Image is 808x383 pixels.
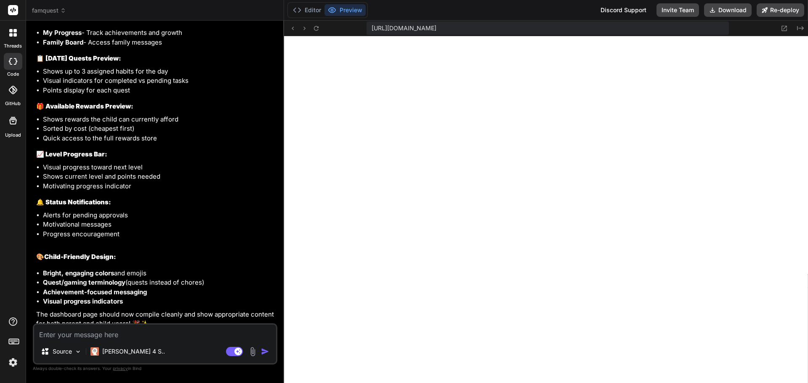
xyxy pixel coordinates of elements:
[43,29,82,37] strong: My Progress
[36,54,121,62] strong: 📋 [DATE] Quests Preview:
[704,3,752,17] button: Download
[53,347,72,356] p: Source
[5,132,21,139] label: Upload
[290,4,324,16] button: Editor
[113,366,128,371] span: privacy
[43,134,276,143] li: Quick access to the full rewards store
[43,288,147,296] strong: Achievement-focused messaging
[656,3,699,17] button: Invite Team
[102,347,165,356] p: [PERSON_NAME] 4 S..
[43,86,276,95] li: Points display for each quest
[7,71,19,78] label: code
[43,278,276,288] li: (quests instead of chores)
[43,297,123,305] strong: Visual progress indicators
[5,100,21,107] label: GitHub
[43,278,125,286] strong: Quest/gaming terminology
[372,24,436,32] span: [URL][DOMAIN_NAME]
[36,310,276,329] p: The dashboard page should now compile cleanly and show appropriate content for both parent and ch...
[36,150,107,158] strong: 📈 Level Progress Bar:
[43,115,276,124] li: Shows rewards the child can currently afford
[43,269,276,278] li: and emojis
[36,102,133,110] strong: 🎁 Available Rewards Preview:
[32,6,66,15] span: famquest
[74,348,82,355] img: Pick Models
[43,67,276,77] li: Shows up to 3 assigned habits for the day
[43,269,114,277] strong: Bright, engaging colors
[43,211,276,220] li: Alerts for pending approvals
[43,19,88,27] strong: Rewards Store
[43,28,276,38] li: - Track achievements and growth
[44,253,116,261] strong: Child-Friendly Design:
[595,3,651,17] div: Discord Support
[43,182,276,191] li: Motivating progress indicator
[43,38,276,48] li: - Access family messages
[6,355,20,370] img: settings
[43,124,276,134] li: Sorted by cost (cheapest first)
[33,365,277,372] p: Always double-check its answers. Your in Bind
[261,347,269,356] img: icon
[324,4,366,16] button: Preview
[248,347,258,357] img: attachment
[43,220,276,230] li: Motivational messages
[90,347,99,356] img: Claude 4 Sonnet
[36,252,276,262] h2: 🎨
[4,42,22,50] label: threads
[43,163,276,172] li: Visual progress toward next level
[36,198,111,206] strong: 🔔 Status Notifications:
[43,76,276,86] li: Visual indicators for completed vs pending tasks
[757,3,804,17] button: Re-deploy
[43,230,276,239] li: Progress encouragement
[43,172,276,182] li: Shows current level and points needed
[284,36,808,383] iframe: Preview
[43,38,83,46] strong: Family Board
